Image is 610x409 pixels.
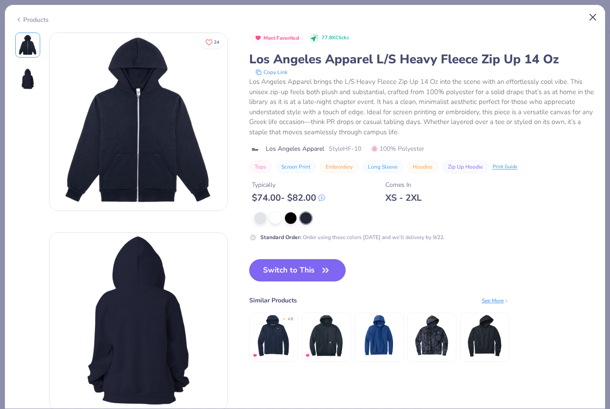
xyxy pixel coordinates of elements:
[249,296,297,305] div: Similar Products
[249,51,595,68] div: Los Angeles Apparel L/S Heavy Fleece Zip Up 14 Oz
[288,316,293,322] div: 4.8
[260,233,445,241] div: Order using these colors [DATE] and we’ll delivery by 9/22.
[410,314,453,357] img: Champion Scrunch-Dye Tie-Dye Hooded Sweatshirt
[282,316,286,320] div: ★
[255,34,262,41] img: Most Favorited sort
[252,180,325,190] div: Typically
[493,163,518,171] div: Print Guide
[358,314,400,357] img: Sport-Tek Super Heavyweight Pullover Hooded Sweatshirt
[322,34,349,42] span: 77.8K Clicks
[276,161,316,173] button: Screen Print
[482,297,509,305] div: See More
[249,146,261,153] img: brand logo
[385,192,422,203] div: XS - 2XL
[15,15,49,25] div: Products
[249,161,272,173] button: Tops
[585,9,602,26] button: Close
[260,234,301,241] strong: Standard Order :
[214,40,219,45] span: 24
[252,192,325,203] div: $ 74.00 - $ 82.00
[17,68,38,90] img: Back
[385,180,422,190] div: Comes In
[249,259,346,281] button: Switch to This
[371,144,424,153] span: 100% Polyester
[266,144,324,153] span: Los Angeles Apparel
[363,161,403,173] button: Long Sleeve
[329,144,361,153] span: Style HF-10
[305,314,347,357] img: Carhartt Midweight Hooded Sweatshirt
[253,68,290,77] button: copy to clipboard
[17,34,38,56] img: Front
[443,161,488,173] button: Zip Up Hoodie
[463,314,506,357] img: Champion Reverse Weave Garment-Dyed Hooded Sweatshirt
[250,33,304,44] button: Badge Button
[201,36,223,49] button: Like
[252,314,295,357] img: Nike Club Fleece Pullover Hoodie
[252,353,258,358] img: MostFav.gif
[263,36,299,41] span: Most Favorited
[407,161,438,173] button: Hoodies
[320,161,358,173] button: Embroidery
[305,353,310,358] img: MostFav.gif
[50,33,227,211] img: Front
[249,77,595,137] div: Los Angeles Apparel brings the L/S Heavy Fleece Zip Up 14 Oz into the scene with an effortlessly ...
